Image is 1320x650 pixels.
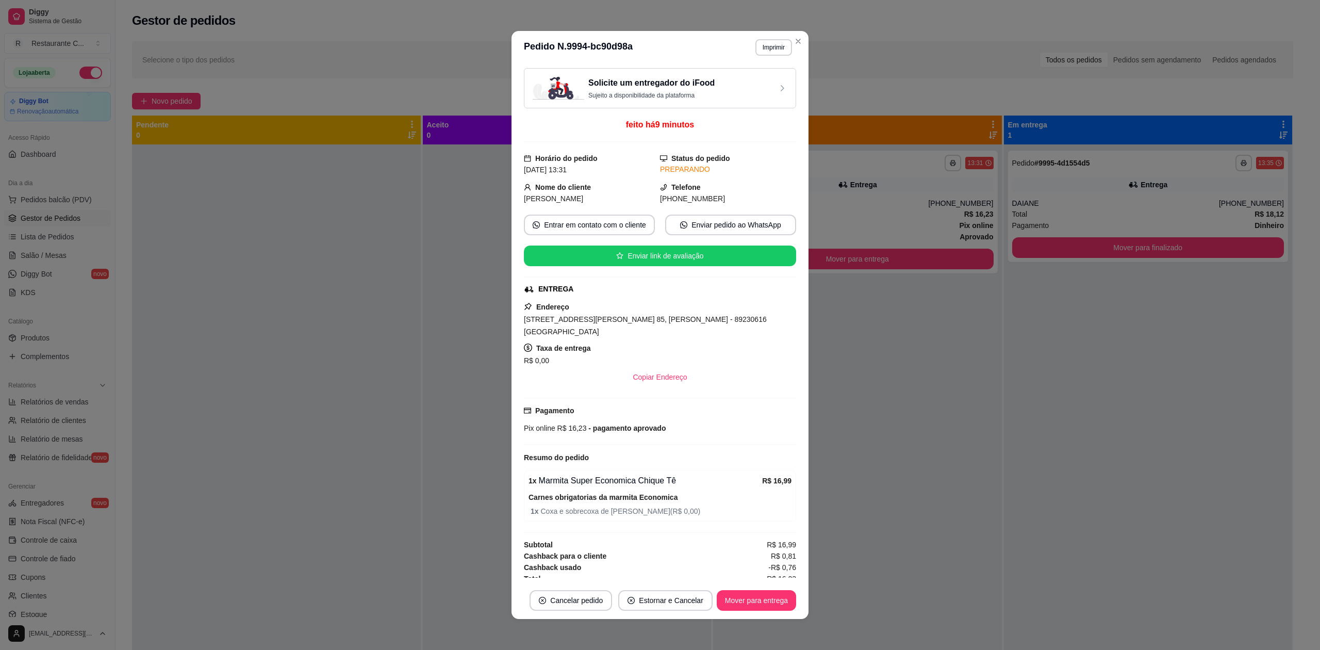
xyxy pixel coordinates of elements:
span: R$ 0,00 [524,356,549,365]
button: close-circleEstornar e Cancelar [618,590,713,611]
strong: Pagamento [535,407,574,415]
strong: Horário do pedido [535,154,598,163]
div: ENTREGA [538,284,573,295]
strong: Nome do cliente [535,183,591,191]
strong: 1 x [531,507,540,515]
span: Pix online [524,424,555,432]
span: R$ 16,23 [555,424,587,432]
strong: Cashback para o cliente [524,552,606,560]
strong: Subtotal [524,541,553,549]
span: desktop [660,155,667,162]
span: close-circle [539,597,546,604]
h3: Pedido N. 9994-bc90d98a [524,39,633,56]
button: whats-appEntrar em contato com o cliente [524,215,655,235]
span: [PERSON_NAME] [524,194,583,203]
span: - pagamento aprovado [586,424,666,432]
button: whats-appEnviar pedido ao WhatsApp [665,215,796,235]
p: Sujeito a disponibilidade da plataforma [588,91,715,100]
span: [STREET_ADDRESS][PERSON_NAME] 85, [PERSON_NAME] - 89230616 [GEOGRAPHIC_DATA] [524,315,767,336]
strong: Total [524,575,540,583]
strong: Status do pedido [671,154,730,163]
strong: Taxa de entrega [536,344,591,352]
button: close-circleCancelar pedido [530,590,612,611]
span: close-circle [628,597,635,604]
img: delivery-image [533,77,584,100]
strong: Resumo do pedido [524,453,589,462]
span: [PHONE_NUMBER] [660,194,725,203]
span: R$ 16,99 [767,539,796,550]
span: [DATE] 13:31 [524,166,567,174]
span: pushpin [524,302,532,311]
button: Copiar Endereço [624,367,695,387]
span: user [524,184,531,191]
span: phone [660,184,667,191]
span: whats-app [680,221,687,229]
button: starEnviar link de avaliação [524,246,796,266]
span: R$ 16,23 [767,573,796,584]
strong: Carnes obrigatorias da marmita Economica [529,493,678,501]
strong: Telefone [671,183,701,191]
div: Marmita Super Economica Chique Tê [529,475,762,487]
div: PREPARANDO [660,164,796,175]
strong: 1 x [529,477,537,485]
button: Close [790,33,806,50]
span: R$ 0,81 [771,550,796,562]
strong: R$ 16,99 [762,477,791,485]
button: Imprimir [755,39,792,56]
span: Coxa e sobrecoxa de [PERSON_NAME] ( R$ 0,00 ) [531,506,791,517]
span: star [616,252,623,259]
span: calendar [524,155,531,162]
span: dollar [524,344,532,352]
button: Mover para entrega [717,590,796,611]
span: whats-app [533,221,540,229]
strong: Cashback usado [524,563,581,572]
span: -R$ 0,76 [768,562,796,573]
span: feito há 9 minutos [626,120,694,129]
strong: Endereço [536,303,569,311]
span: credit-card [524,407,531,414]
h3: Solicite um entregador do iFood [588,77,715,89]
